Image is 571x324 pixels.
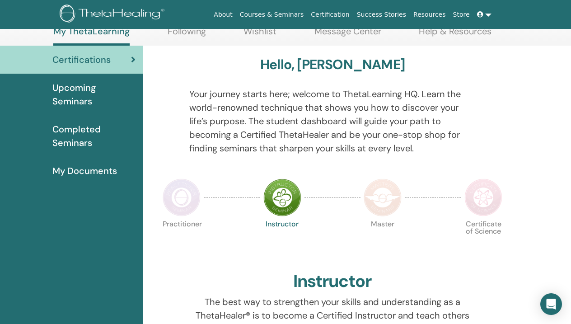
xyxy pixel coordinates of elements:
[314,26,381,43] a: Message Center
[260,56,405,73] h3: Hello, [PERSON_NAME]
[53,26,130,46] a: My ThetaLearning
[243,26,276,43] a: Wishlist
[52,53,111,66] span: Certifications
[52,81,136,108] span: Upcoming Seminars
[464,221,502,258] p: Certificate of Science
[168,26,206,43] a: Following
[364,221,402,258] p: Master
[210,6,236,23] a: About
[293,271,372,292] h2: Instructor
[163,178,201,216] img: Practitioner
[540,293,562,315] div: Open Intercom Messenger
[189,87,476,155] p: Your journey starts here; welcome to ThetaLearning HQ. Learn the world-renowned technique that sh...
[464,178,502,216] img: Certificate of Science
[163,221,201,258] p: Practitioner
[410,6,449,23] a: Resources
[60,5,168,25] img: logo.png
[263,221,301,258] p: Instructor
[236,6,308,23] a: Courses & Seminars
[364,178,402,216] img: Master
[353,6,410,23] a: Success Stories
[52,122,136,150] span: Completed Seminars
[307,6,353,23] a: Certification
[419,26,491,43] a: Help & Resources
[263,178,301,216] img: Instructor
[52,164,117,178] span: My Documents
[449,6,473,23] a: Store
